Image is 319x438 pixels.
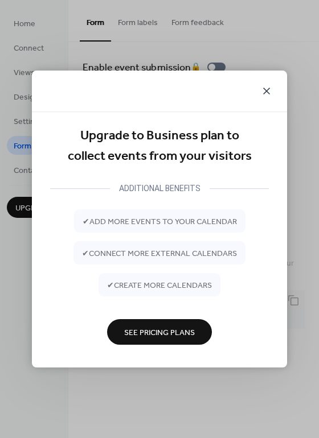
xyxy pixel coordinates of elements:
div: ADDITIONAL BENEFITS [110,181,210,195]
span: ✔ connect more external calendars [82,247,237,259]
span: ✔ add more events to your calendar [83,216,237,228]
button: See Pricing Plans [107,319,212,345]
div: Upgrade to Business plan to collect events from your visitors [50,126,269,167]
span: ✔ create more calendars [107,279,212,291]
span: See Pricing Plans [124,327,195,338]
